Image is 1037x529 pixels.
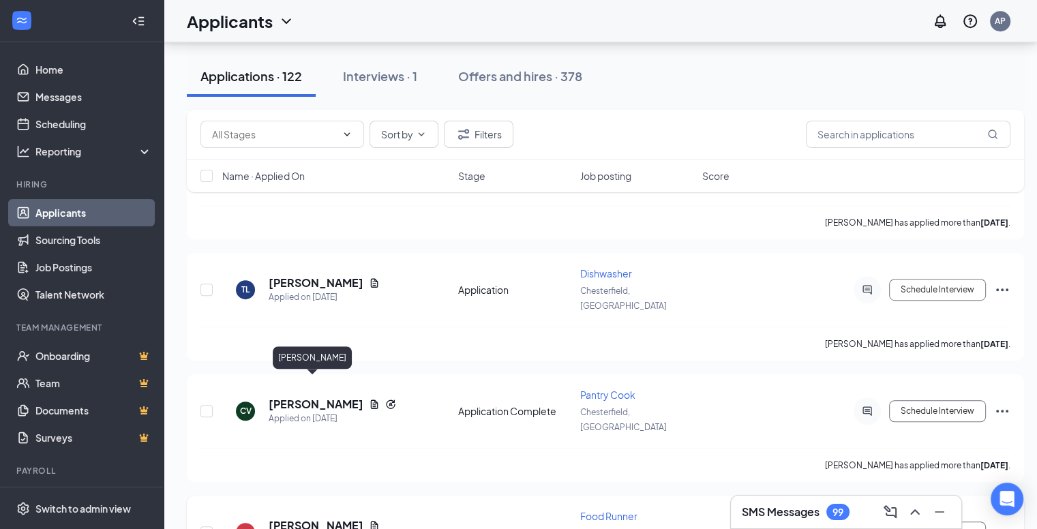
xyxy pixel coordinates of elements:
span: Score [702,169,730,183]
svg: Notifications [932,13,948,29]
span: Job posting [580,169,631,183]
svg: Settings [16,502,30,515]
a: Scheduling [35,110,152,138]
h1: Applicants [187,10,273,33]
svg: ChevronDown [416,129,427,140]
a: Sourcing Tools [35,226,152,254]
svg: Ellipses [994,403,1010,419]
div: Switch to admin view [35,502,131,515]
a: Messages [35,83,152,110]
a: SurveysCrown [35,424,152,451]
div: Team Management [16,322,149,333]
div: Payroll [16,465,149,477]
span: Name · Applied On [222,169,305,183]
div: TL [241,284,250,295]
button: Filter Filters [444,121,513,148]
span: Chesterfield, [GEOGRAPHIC_DATA] [580,286,667,311]
span: Chesterfield, [GEOGRAPHIC_DATA] [580,407,667,432]
p: [PERSON_NAME] has applied more than . [825,459,1010,471]
p: [PERSON_NAME] has applied more than . [825,338,1010,350]
b: [DATE] [980,460,1008,470]
div: Open Intercom Messenger [991,483,1023,515]
a: PayrollCrown [35,485,152,513]
svg: MagnifyingGlass [987,129,998,140]
svg: Ellipses [994,282,1010,298]
button: ChevronUp [904,501,926,523]
svg: Reapply [385,399,396,410]
a: TeamCrown [35,369,152,397]
div: AP [995,15,1006,27]
span: Stage [458,169,485,183]
svg: WorkstreamLogo [15,14,29,27]
button: Minimize [929,501,950,523]
svg: QuestionInfo [962,13,978,29]
h5: [PERSON_NAME] [269,397,363,412]
a: Home [35,56,152,83]
button: Schedule Interview [889,400,986,422]
h5: [PERSON_NAME] [269,275,363,290]
input: Search in applications [806,121,1010,148]
button: Schedule Interview [889,279,986,301]
svg: ChevronDown [342,129,352,140]
span: Dishwasher [580,267,632,279]
svg: Minimize [931,504,948,520]
svg: Collapse [132,14,145,28]
svg: Document [369,277,380,288]
svg: Filter [455,126,472,142]
a: DocumentsCrown [35,397,152,424]
div: Application Complete [458,404,572,418]
a: Talent Network [35,281,152,308]
div: Application [458,283,572,297]
div: Hiring [16,179,149,190]
div: Offers and hires · 378 [458,67,582,85]
span: Pantry Cook [580,389,635,401]
svg: ChevronDown [278,13,295,29]
a: Job Postings [35,254,152,281]
svg: ActiveChat [859,406,875,417]
div: Interviews · 1 [343,67,417,85]
div: Applications · 122 [200,67,302,85]
a: Applicants [35,199,152,226]
span: Food Runner [580,510,637,522]
div: Applied on [DATE] [269,412,396,425]
svg: Document [369,399,380,410]
div: 99 [832,507,843,518]
input: All Stages [212,127,336,142]
div: Reporting [35,145,153,158]
b: [DATE] [980,339,1008,349]
a: OnboardingCrown [35,342,152,369]
span: Sort by [381,130,413,139]
svg: ActiveChat [859,284,875,295]
svg: ComposeMessage [882,504,899,520]
svg: ChevronUp [907,504,923,520]
button: ComposeMessage [880,501,901,523]
div: Applied on [DATE] [269,290,380,304]
div: [PERSON_NAME] [273,346,352,369]
div: CV [240,405,252,417]
p: [PERSON_NAME] has applied more than . [825,217,1010,228]
svg: Analysis [16,145,30,158]
button: Sort byChevronDown [370,121,438,148]
b: [DATE] [980,217,1008,228]
h3: SMS Messages [742,504,820,519]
